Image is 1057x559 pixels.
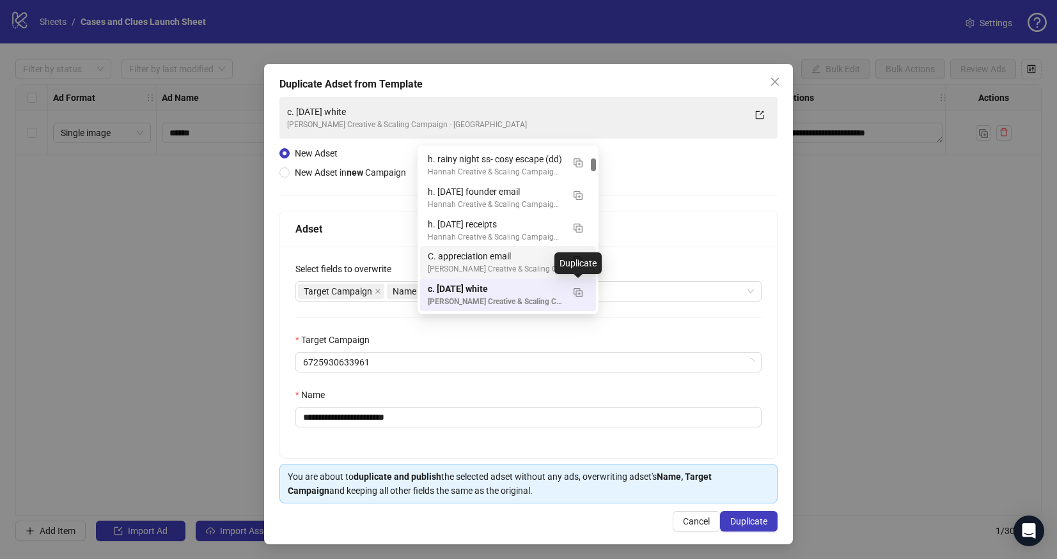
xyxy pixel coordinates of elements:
div: h. rainy night ss- cosy escape (dd) [420,149,596,181]
span: Target Campaign [298,284,384,299]
div: Hannah Creative & Scaling Campaign - [GEOGRAPHIC_DATA] [428,231,563,243]
span: Name [393,284,416,298]
img: Duplicate [574,288,583,297]
div: Duplicate [554,252,602,274]
button: Duplicate [720,511,778,532]
span: export [755,111,764,119]
div: C. appreciation email [420,246,596,279]
button: Close [765,72,785,92]
span: Target Campaign [304,284,372,298]
span: New Adset [295,148,338,158]
img: Duplicate [574,191,583,200]
div: c. halloween white [420,279,596,311]
label: Select fields to overwrite [295,262,400,276]
strong: Name, Target Campaign [288,471,712,496]
span: close [375,288,381,295]
span: Name [387,284,428,299]
div: h. [DATE] founder email [428,185,563,199]
button: Duplicate [568,282,588,302]
div: You are about to the selected adset without any ads, overwriting adset's and keeping all other fi... [288,470,769,498]
strong: duplicate and publish [354,471,441,482]
span: Duplicate [730,516,767,526]
div: c. [DATE] white [287,105,744,119]
span: New Adset in Campaign [295,167,406,178]
div: [PERSON_NAME] Creative & Scaling Campaign - [GEOGRAPHIC_DATA] [428,263,563,275]
span: 6725930633961 [303,353,754,372]
span: Cancel [683,516,710,526]
div: [PERSON_NAME] Creative & Scaling Campaign - [GEOGRAPHIC_DATA] [287,119,744,131]
div: Hannah Creative & Scaling Campaign - [GEOGRAPHIC_DATA] [428,166,563,178]
label: Target Campaign [295,333,378,347]
div: [PERSON_NAME] Creative & Scaling Campaign - [GEOGRAPHIC_DATA] [428,296,563,308]
div: Hannah Creative & Scaling Campaign - [GEOGRAPHIC_DATA] [428,199,563,211]
img: Duplicate [574,158,583,167]
div: c. [DATE] white [428,282,563,296]
div: h. [DATE] receipts [428,217,563,231]
div: Open Intercom Messenger [1014,516,1044,546]
div: h. halloween founder email [420,181,596,214]
div: h. halloween receipts [420,214,596,247]
button: Duplicate [568,217,588,238]
div: h. rainy night ss- cosy escape (dd) [428,152,563,166]
label: Name [295,388,333,402]
button: Duplicate [568,185,588,205]
button: Cancel [673,511,720,532]
strong: new [347,167,363,178]
div: Adset [295,221,762,237]
button: Duplicate [568,249,588,270]
div: c. halloween us v them [420,311,596,344]
input: Name [295,407,762,427]
span: close [770,77,780,87]
img: Duplicate [574,224,583,233]
div: C. appreciation email [428,249,563,263]
div: Duplicate Adset from Template [279,77,778,92]
button: Duplicate [568,152,588,172]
